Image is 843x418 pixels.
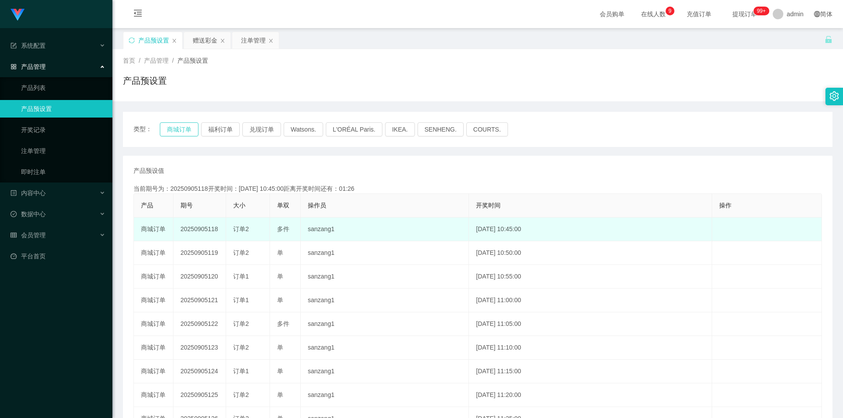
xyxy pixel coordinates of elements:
[201,122,240,136] button: 福利订单
[173,289,226,312] td: 20250905121
[233,320,249,327] span: 订单2
[129,37,135,43] i: 图标: sync
[469,336,712,360] td: [DATE] 11:10:00
[301,265,469,289] td: sanzang1
[284,122,323,136] button: Watsons.
[825,36,832,43] i: 图标: unlock
[301,383,469,407] td: sanzang1
[172,57,174,64] span: /
[11,247,105,265] a: 图标: dashboard平台首页
[123,0,153,29] i: 图标: menu-fold
[11,211,17,217] i: 图标: check-circle-o
[277,391,283,398] span: 单
[11,232,46,239] span: 会员管理
[301,218,469,241] td: sanzang1
[829,91,839,101] i: 图标: setting
[134,289,173,312] td: 商城订单
[469,241,712,265] td: [DATE] 10:50:00
[173,241,226,265] td: 20250905119
[241,32,266,49] div: 注单管理
[11,43,17,49] i: 图标: form
[469,265,712,289] td: [DATE] 10:55:00
[277,249,283,256] span: 单
[277,273,283,280] span: 单
[814,11,820,17] i: 图标: global
[277,297,283,304] span: 单
[728,11,761,17] span: 提现订单
[301,336,469,360] td: sanzang1
[134,265,173,289] td: 商城订单
[469,383,712,407] td: [DATE] 11:20:00
[476,202,501,209] span: 开奖时间
[21,79,105,96] a: 产品列表
[134,336,173,360] td: 商城订单
[123,57,135,64] span: 首页
[160,122,198,136] button: 商城订单
[277,202,289,209] span: 单双
[11,190,17,196] i: 图标: profile
[469,312,712,336] td: [DATE] 11:05:00
[233,297,249,304] span: 订单1
[177,57,208,64] span: 产品预设置
[11,9,25,21] img: logo.9652507e.png
[134,218,173,241] td: 商城订单
[134,383,173,407] td: 商城订单
[719,202,731,209] span: 操作
[11,64,17,70] i: 图标: appstore-o
[134,360,173,383] td: 商城订单
[666,7,674,15] sup: 9
[669,7,672,15] p: 9
[139,57,140,64] span: /
[233,344,249,351] span: 订单2
[11,232,17,238] i: 图标: table
[141,202,153,209] span: 产品
[173,218,226,241] td: 20250905118
[21,100,105,118] a: 产品预设置
[173,360,226,383] td: 20250905124
[220,38,225,43] i: 图标: close
[233,368,249,375] span: 订单1
[133,166,164,175] span: 产品预设值
[21,121,105,139] a: 开奖记录
[469,289,712,312] td: [DATE] 11:00:00
[233,273,249,280] span: 订单1
[466,122,508,136] button: COURTS.
[242,122,281,136] button: 兑现订单
[180,202,193,209] span: 期号
[301,360,469,383] td: sanzang1
[233,202,245,209] span: 大小
[138,32,169,49] div: 产品预设置
[173,383,226,407] td: 20250905125
[193,32,217,49] div: 赠送彩金
[134,241,173,265] td: 商城订单
[144,57,169,64] span: 产品管理
[277,368,283,375] span: 单
[308,202,326,209] span: 操作员
[233,249,249,256] span: 订单2
[11,63,46,70] span: 产品管理
[385,122,415,136] button: IKEA.
[134,312,173,336] td: 商城订单
[277,225,289,232] span: 多件
[418,122,464,136] button: SENHENG.
[301,289,469,312] td: sanzang1
[301,241,469,265] td: sanzang1
[173,336,226,360] td: 20250905123
[637,11,670,17] span: 在线人数
[172,38,177,43] i: 图标: close
[268,38,274,43] i: 图标: close
[301,312,469,336] td: sanzang1
[753,7,769,15] sup: 1069
[123,74,167,87] h1: 产品预设置
[277,344,283,351] span: 单
[11,189,46,196] span: 内容中心
[277,320,289,327] span: 多件
[11,211,46,218] span: 数据中心
[173,265,226,289] td: 20250905120
[469,218,712,241] td: [DATE] 10:45:00
[469,360,712,383] td: [DATE] 11:15:00
[173,312,226,336] td: 20250905122
[326,122,382,136] button: L'ORÉAL Paris.
[133,184,822,193] div: 当前期号为：20250905118开奖时间：[DATE] 10:45:00距离开奖时间还有：01:26
[11,42,46,49] span: 系统配置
